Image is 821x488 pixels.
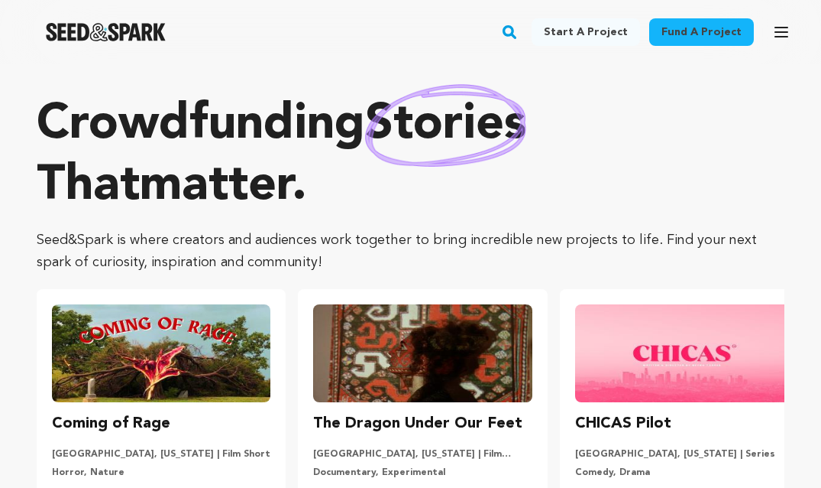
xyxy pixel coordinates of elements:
p: Seed&Spark is where creators and audiences work together to bring incredible new projects to life... [37,229,784,274]
p: [GEOGRAPHIC_DATA], [US_STATE] | Film Feature [313,448,532,460]
h3: Coming of Rage [52,412,170,436]
p: Comedy, Drama [575,467,794,479]
p: [GEOGRAPHIC_DATA], [US_STATE] | Series [575,448,794,460]
h3: CHICAS Pilot [575,412,671,436]
p: [GEOGRAPHIC_DATA], [US_STATE] | Film Short [52,448,270,460]
p: Documentary, Experimental [313,467,532,479]
p: Crowdfunding that . [37,95,784,217]
img: The Dragon Under Our Feet image [313,304,532,402]
h3: The Dragon Under Our Feet [313,412,522,436]
p: Horror, Nature [52,467,270,479]
a: Seed&Spark Homepage [46,23,166,41]
img: hand sketched image [365,84,526,168]
a: Fund a project [649,18,754,46]
img: Coming of Rage image [52,304,270,402]
a: Start a project [532,18,640,46]
img: CHICAS Pilot image [575,304,794,402]
span: matter [140,162,292,211]
img: Seed&Spark Logo Dark Mode [46,23,166,41]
